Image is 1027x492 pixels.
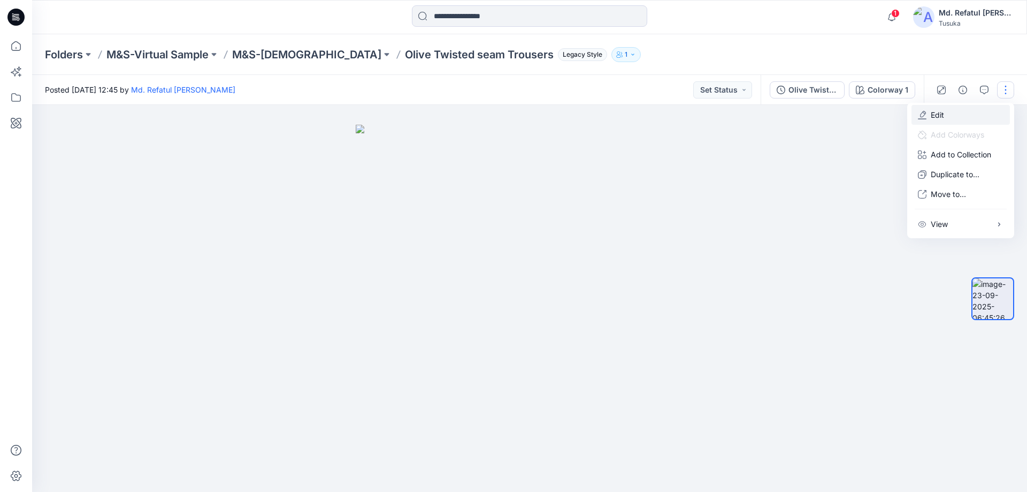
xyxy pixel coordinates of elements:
[954,81,971,99] button: Details
[931,188,966,200] p: Move to...
[558,48,607,61] span: Legacy Style
[625,49,627,60] p: 1
[939,19,1014,27] div: Tusuka
[931,149,991,160] p: Add to Collection
[931,169,979,180] p: Duplicate to...
[913,6,934,28] img: avatar
[788,84,838,96] div: Olive Twisted seam Trousers
[45,47,83,62] a: Folders
[45,84,235,95] span: Posted [DATE] 12:45 by
[106,47,209,62] a: M&S-Virtual Sample
[770,81,845,99] button: Olive Twisted seam Trousers
[891,9,900,18] span: 1
[232,47,381,62] a: M&S-[DEMOGRAPHIC_DATA]
[931,109,944,120] a: Edit
[554,47,607,62] button: Legacy Style
[931,218,948,230] p: View
[939,6,1014,19] div: Md. Refatul [PERSON_NAME]
[611,47,641,62] button: 1
[849,81,915,99] button: Colorway 1
[972,278,1013,319] img: image-23-09-2025-06:45:26
[405,47,554,62] p: Olive Twisted seam Trousers
[131,85,235,94] a: Md. Refatul [PERSON_NAME]
[868,84,908,96] div: Colorway 1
